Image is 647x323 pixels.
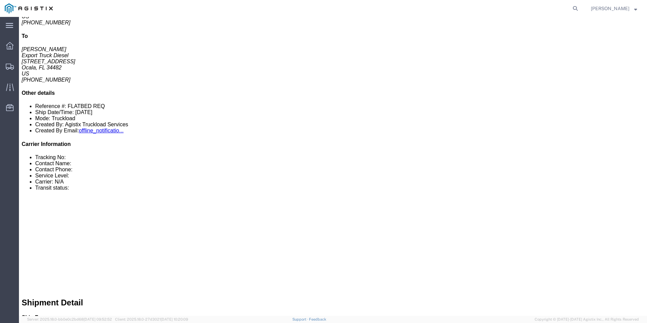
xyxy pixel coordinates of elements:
[161,317,188,321] span: [DATE] 10:20:09
[309,317,326,321] a: Feedback
[27,317,112,321] span: Server: 2025.18.0-bb0e0c2bd68
[591,5,629,12] span: Corey Keys
[84,317,112,321] span: [DATE] 09:52:52
[590,4,638,13] button: [PERSON_NAME]
[19,17,647,316] iframe: FS Legacy Container
[535,317,639,322] span: Copyright © [DATE]-[DATE] Agistix Inc., All Rights Reserved
[115,317,188,321] span: Client: 2025.18.0-27d3021
[292,317,309,321] a: Support
[5,3,53,14] img: logo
